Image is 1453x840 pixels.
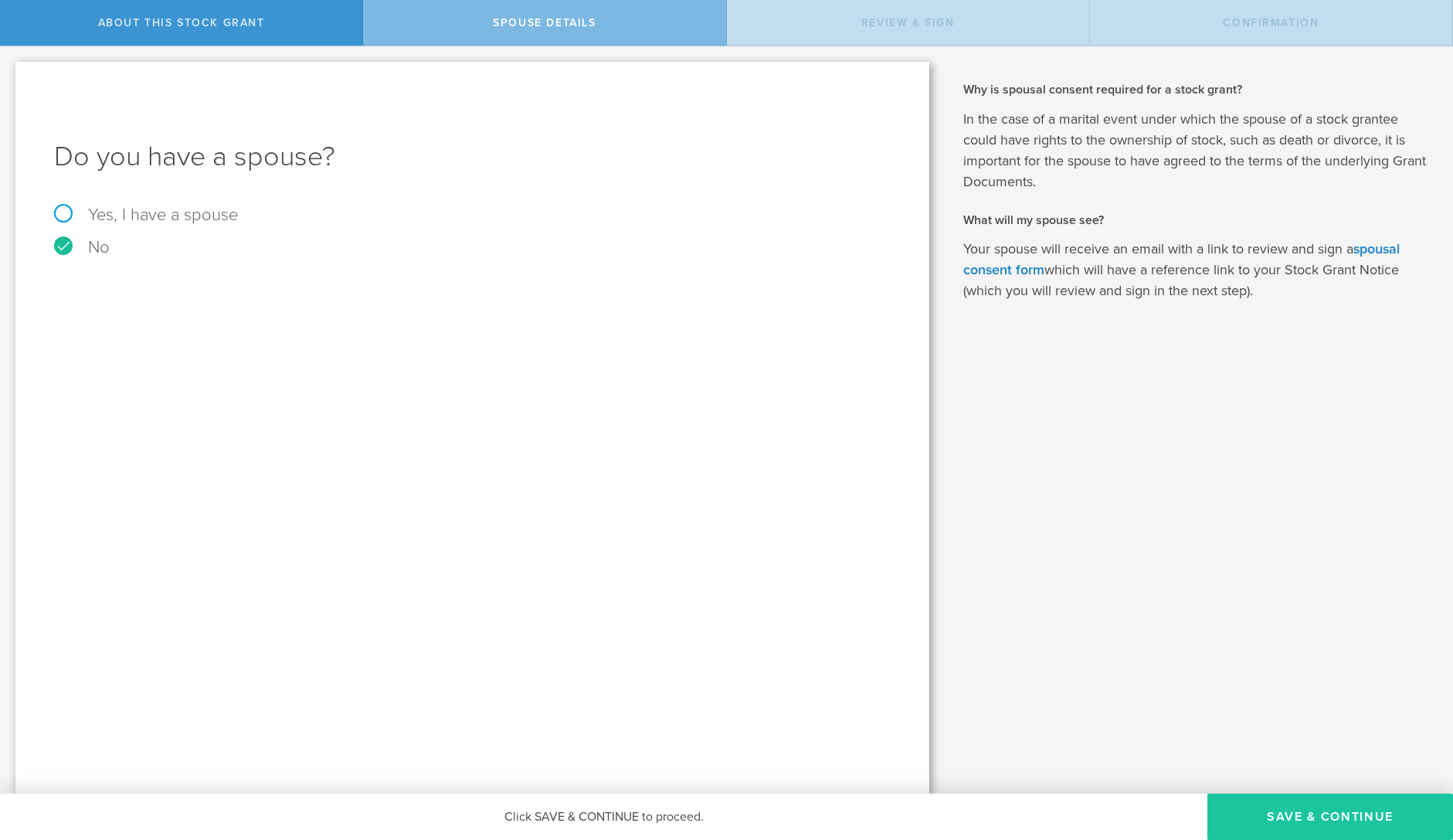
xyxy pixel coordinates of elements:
[963,212,1430,229] h2: What will my spouse see?
[54,239,891,256] label: No
[98,16,265,29] span: About this stock grant
[493,16,596,29] span: Spouse Details
[1207,794,1453,840] button: Save & Continue
[54,138,891,175] h1: Do you have a spouse?
[963,239,1430,301] p: Your spouse will receive an email with a link to review and sign a which will have a reference li...
[963,109,1430,192] p: In the case of a marital event under which the spouse of a stock grantee could have rights to the...
[1223,16,1319,29] span: Confirmation
[54,206,891,223] label: Yes, I have a spouse
[963,81,1430,98] h2: Why is spousal consent required for a stock grant?
[861,16,955,29] span: Review & Sign
[1376,719,1453,794] iframe: Chat Widget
